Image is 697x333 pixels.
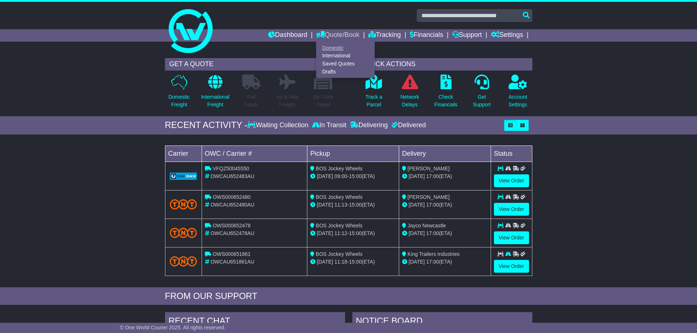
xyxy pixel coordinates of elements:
div: - (ETA) [310,258,396,266]
a: View Order [494,203,529,216]
span: [PERSON_NAME] [408,166,450,171]
img: TNT_Domestic.png [170,256,197,266]
a: View Order [494,231,529,244]
div: (ETA) [402,258,488,266]
div: QUICK ACTIONS [360,58,532,71]
p: Check Financials [434,93,457,109]
a: Track aParcel [365,74,383,113]
span: [DATE] [409,202,425,208]
span: 11:18 [334,259,347,265]
span: [DATE] [409,230,425,236]
div: FROM OUR SUPPORT [165,291,532,302]
p: Account Settings [509,93,527,109]
a: Support [452,29,482,42]
span: [DATE] [317,202,333,208]
span: VFQZ50045550 [213,166,249,171]
div: NOTICE BOARD [352,312,532,332]
span: King Trailers Industries [408,251,460,257]
a: Domestic [316,44,374,52]
span: 11:13 [334,202,347,208]
span: BOS Jockey Wheels [316,194,363,200]
div: - (ETA) [310,173,396,180]
span: 15:00 [349,202,362,208]
div: (ETA) [402,173,488,180]
a: Tracking [368,29,401,42]
a: Financials [410,29,443,42]
span: 09:00 [334,173,347,179]
td: Delivery [399,145,491,162]
a: CheckFinancials [434,74,458,113]
span: 11:12 [334,230,347,236]
td: Carrier [165,145,202,162]
div: Quote/Book [316,42,375,78]
img: TNT_Domestic.png [170,199,197,209]
div: (ETA) [402,230,488,237]
p: Network Delays [400,93,419,109]
span: [DATE] [409,259,425,265]
span: 17:00 [426,259,439,265]
div: - (ETA) [310,201,396,209]
span: OWS000652480 [213,194,251,200]
td: Status [491,145,532,162]
a: Dashboard [268,29,307,42]
span: [DATE] [317,173,333,179]
img: TNT_Domestic.png [170,228,197,238]
span: OWCAU652478AU [210,230,254,236]
p: Track a Parcel [366,93,382,109]
div: RECENT ACTIVITY - [165,120,248,130]
div: Delivered [390,121,426,129]
span: [DATE] [409,173,425,179]
div: - (ETA) [310,230,396,237]
span: OWS000651861 [213,251,251,257]
span: OWCAU651861AU [210,259,254,265]
a: DomesticFreight [168,74,190,113]
div: Waiting Collection [247,121,310,129]
div: Delivering [348,121,390,129]
span: Jayco Newcastle [408,223,446,228]
a: InternationalFreight [201,74,230,113]
a: Saved Quotes [316,60,374,68]
span: OWS000652478 [213,223,251,228]
span: 17:00 [426,202,439,208]
p: Get Support [473,93,491,109]
div: In Transit [310,121,348,129]
span: BOS Jockey Wheels [316,166,363,171]
span: OWCAU652483AU [210,173,254,179]
a: View Order [494,174,529,187]
span: [DATE] [317,259,333,265]
td: OWC / Carrier # [202,145,307,162]
p: Air / Sea Depot [314,93,333,109]
span: [PERSON_NAME] [408,194,450,200]
p: International Freight [201,93,229,109]
span: 17:00 [426,230,439,236]
span: BOS Jockey Wheels [316,223,363,228]
p: Domestic Freight [168,93,190,109]
p: Full Loads [242,93,261,109]
span: 15:00 [349,230,362,236]
img: GetCarrierServiceLogo [170,173,197,180]
a: Drafts [316,68,374,76]
a: International [316,52,374,60]
span: BOS Jockey Wheels [316,251,363,257]
a: GetSupport [472,74,491,113]
a: AccountSettings [508,74,528,113]
div: (ETA) [402,201,488,209]
span: 15:00 [349,259,362,265]
span: 15:00 [349,173,362,179]
a: NetworkDelays [400,74,419,113]
td: Pickup [307,145,399,162]
a: Quote/Book [316,29,359,42]
div: RECENT CHAT [165,312,345,332]
div: GET A QUOTE [165,58,338,71]
span: [DATE] [317,230,333,236]
a: View Order [494,260,529,273]
p: Air & Sea Freight [277,93,298,109]
span: 17:00 [426,173,439,179]
span: © One World Courier 2025. All rights reserved. [120,325,226,330]
a: Settings [491,29,523,42]
span: OWCAU652480AU [210,202,254,208]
